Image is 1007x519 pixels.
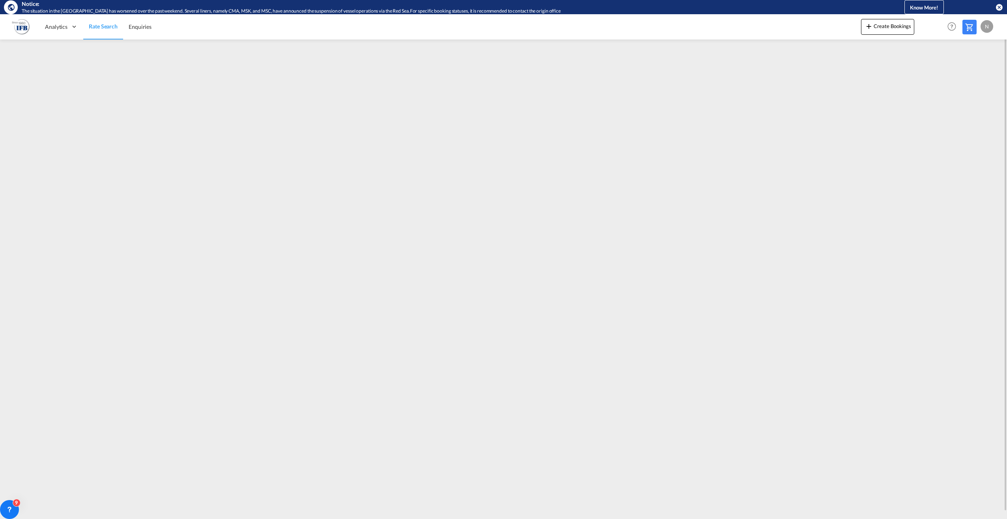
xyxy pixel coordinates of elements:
[910,4,938,11] span: Know More!
[981,20,993,33] div: N
[45,23,67,31] span: Analytics
[83,14,123,39] a: Rate Search
[995,3,1003,11] button: icon-close-circle
[945,20,958,33] span: Help
[12,18,30,36] img: b628ab10256c11eeb52753acbc15d091.png
[7,3,15,11] md-icon: icon-earth
[89,23,118,30] span: Rate Search
[861,19,914,35] button: icon-plus 400-fgCreate Bookings
[864,21,874,31] md-icon: icon-plus 400-fg
[123,14,157,39] a: Enquiries
[39,14,83,39] div: Analytics
[945,20,962,34] div: Help
[22,8,853,15] div: The situation in the Red Sea has worsened over the past weekend. Several liners, namely CMA, MSK,...
[129,23,152,30] span: Enquiries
